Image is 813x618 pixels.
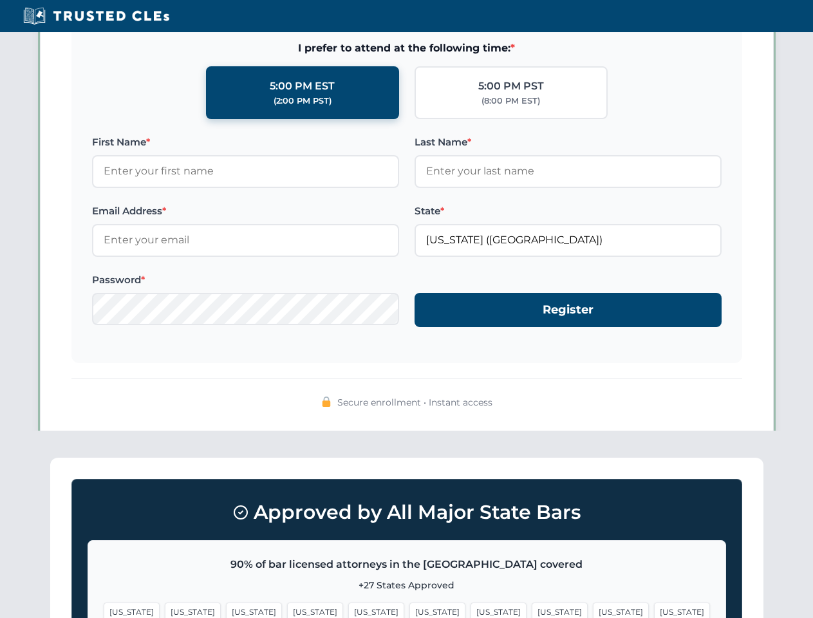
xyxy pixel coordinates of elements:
[415,224,722,256] input: Florida (FL)
[104,578,710,592] p: +27 States Approved
[415,135,722,150] label: Last Name
[415,155,722,187] input: Enter your last name
[337,395,492,409] span: Secure enrollment • Instant access
[481,95,540,108] div: (8:00 PM EST)
[270,78,335,95] div: 5:00 PM EST
[104,556,710,573] p: 90% of bar licensed attorneys in the [GEOGRAPHIC_DATA] covered
[415,203,722,219] label: State
[92,135,399,150] label: First Name
[88,495,726,530] h3: Approved by All Major State Bars
[92,203,399,219] label: Email Address
[92,272,399,288] label: Password
[321,397,332,407] img: 🔒
[92,155,399,187] input: Enter your first name
[19,6,173,26] img: Trusted CLEs
[478,78,544,95] div: 5:00 PM PST
[92,40,722,57] span: I prefer to attend at the following time:
[92,224,399,256] input: Enter your email
[415,293,722,327] button: Register
[274,95,332,108] div: (2:00 PM PST)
